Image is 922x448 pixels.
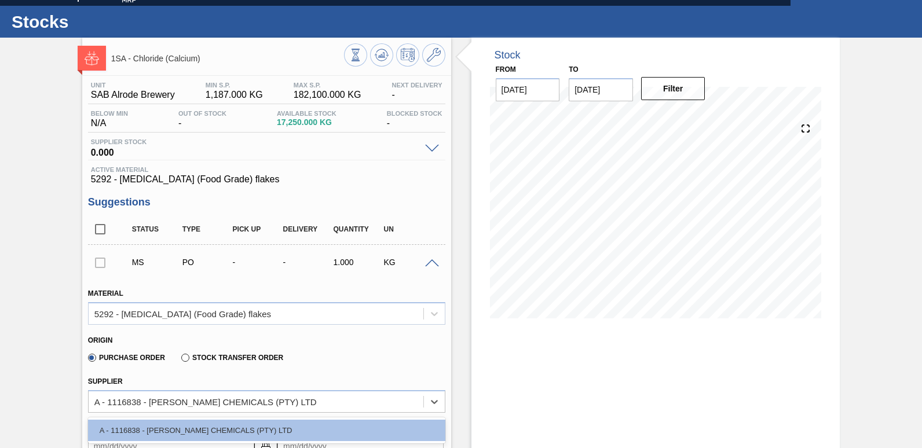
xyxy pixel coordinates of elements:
div: - [230,258,285,267]
span: 182,100.000 KG [294,90,361,100]
span: Active Material [91,166,442,173]
h3: Suggestions [88,196,445,208]
span: Next Delivery [392,82,442,89]
label: to [569,65,578,74]
label: Supplier [88,377,123,385]
button: Go to Master Data / General [422,43,445,67]
div: - [175,110,229,128]
div: Status [129,225,184,233]
label: Material [88,289,123,298]
button: Filter [641,77,705,100]
span: MIN S.P. [206,82,263,89]
h1: Stocks [12,15,217,28]
div: Type [180,225,235,233]
div: Manual Suggestion [129,258,184,267]
input: mm/dd/yyyy [496,78,560,101]
label: Origin [88,336,113,344]
span: Supplier Stock [91,138,419,145]
button: Schedule Inventory [396,43,419,67]
div: Purchase order [180,258,235,267]
span: 17,250.000 KG [277,118,336,127]
span: Out Of Stock [178,110,226,117]
span: 1,187.000 KG [206,90,263,100]
label: Stock Transfer Order [181,354,283,362]
span: SAB Alrode Brewery [91,90,175,100]
span: Below Min [91,110,128,117]
div: 1.000 [331,258,386,267]
span: Available Stock [277,110,336,117]
span: 0.000 [91,145,419,157]
div: Delivery [280,225,335,233]
span: MAX S.P. [294,82,361,89]
div: Quantity [331,225,386,233]
button: Update Chart [370,43,393,67]
div: 5292 - [MEDICAL_DATA] (Food Grade) flakes [94,309,271,318]
button: Stocks Overview [344,43,367,67]
input: mm/dd/yyyy [569,78,633,101]
div: - [280,258,335,267]
span: Blocked Stock [387,110,442,117]
span: 5292 - [MEDICAL_DATA] (Food Grade) flakes [91,174,442,185]
span: Unit [91,82,175,89]
div: UN [380,225,436,233]
div: N/A [88,110,131,128]
div: - [389,82,445,100]
label: From [496,65,516,74]
div: Stock [495,49,521,61]
div: A - 1116838 - [PERSON_NAME] CHEMICALS (PTY) LTD [88,420,445,441]
div: Pick up [230,225,285,233]
div: - [384,110,445,128]
div: A - 1116838 - [PERSON_NAME] CHEMICALS (PTY) LTD [94,396,317,406]
div: KG [380,258,436,267]
span: 1SA - Chloride (Calcium) [111,54,344,63]
label: Purchase Order [88,354,165,362]
img: Ícone [85,51,99,65]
